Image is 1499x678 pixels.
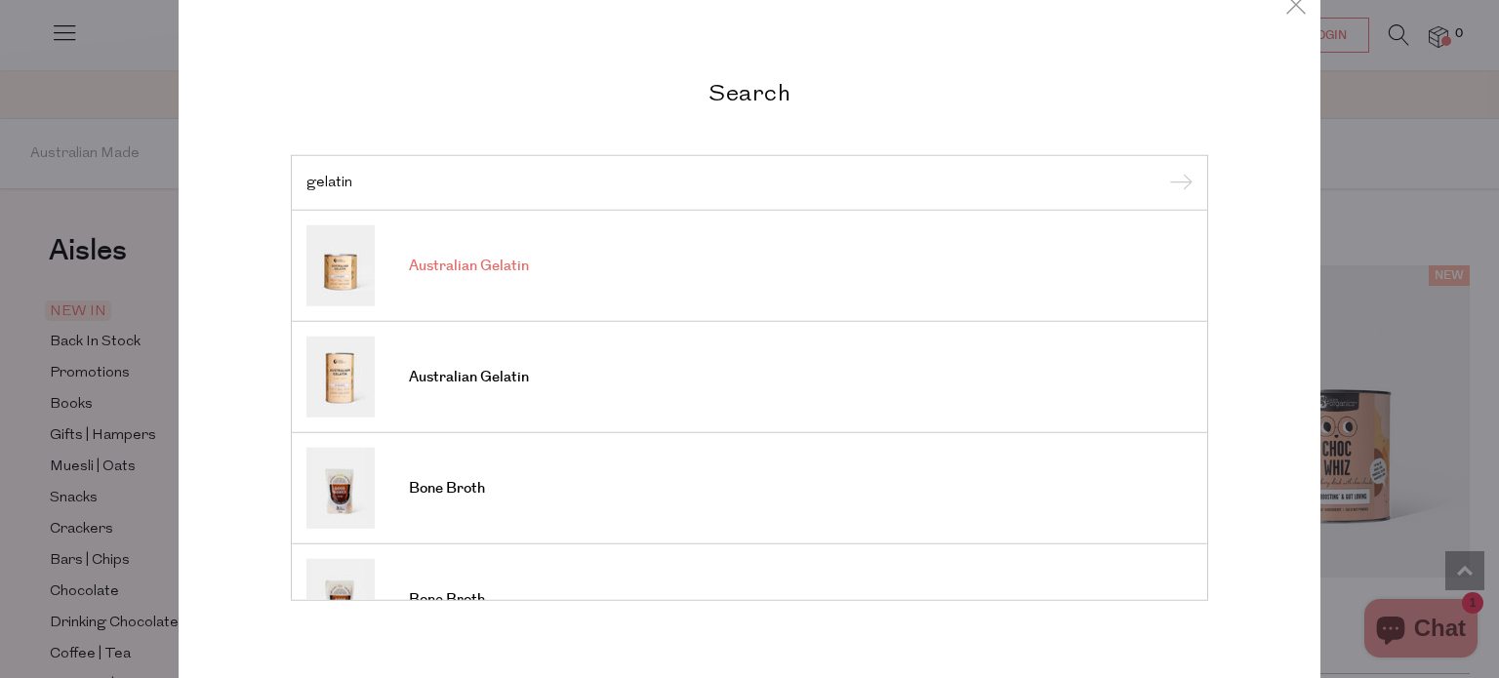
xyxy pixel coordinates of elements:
img: Bone Broth [306,448,375,529]
a: Bone Broth [306,559,1193,640]
h2: Search [291,77,1208,105]
span: Australian Gelatin [409,368,529,387]
img: Bone Broth [306,559,375,640]
span: Australian Gelatin [409,257,529,276]
img: Australian Gelatin [306,225,375,306]
a: Australian Gelatin [306,337,1193,418]
input: Search [306,175,1193,189]
a: Bone Broth [306,448,1193,529]
a: Australian Gelatin [306,225,1193,306]
span: Bone Broth [409,590,485,610]
img: Australian Gelatin [306,337,375,418]
span: Bone Broth [409,479,485,499]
